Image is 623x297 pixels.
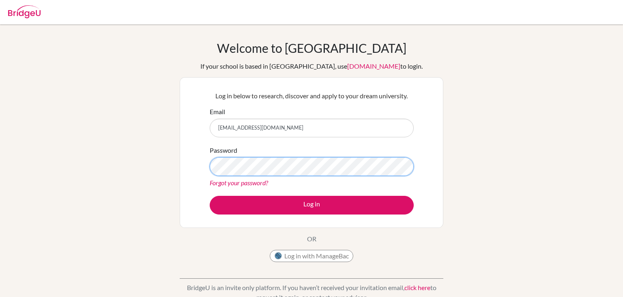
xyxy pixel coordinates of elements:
label: Email [210,107,225,117]
p: Log in below to research, discover and apply to your dream university. [210,91,414,101]
div: If your school is based in [GEOGRAPHIC_DATA], use to login. [200,61,423,71]
a: Forgot your password? [210,179,268,186]
h1: Welcome to [GEOGRAPHIC_DATA] [217,41,406,55]
button: Log in with ManageBac [270,250,353,262]
img: Bridge-U [8,5,41,18]
a: click here [404,284,430,291]
button: Log in [210,196,414,215]
label: Password [210,145,237,155]
p: OR [307,234,316,244]
a: [DOMAIN_NAME] [347,62,400,70]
